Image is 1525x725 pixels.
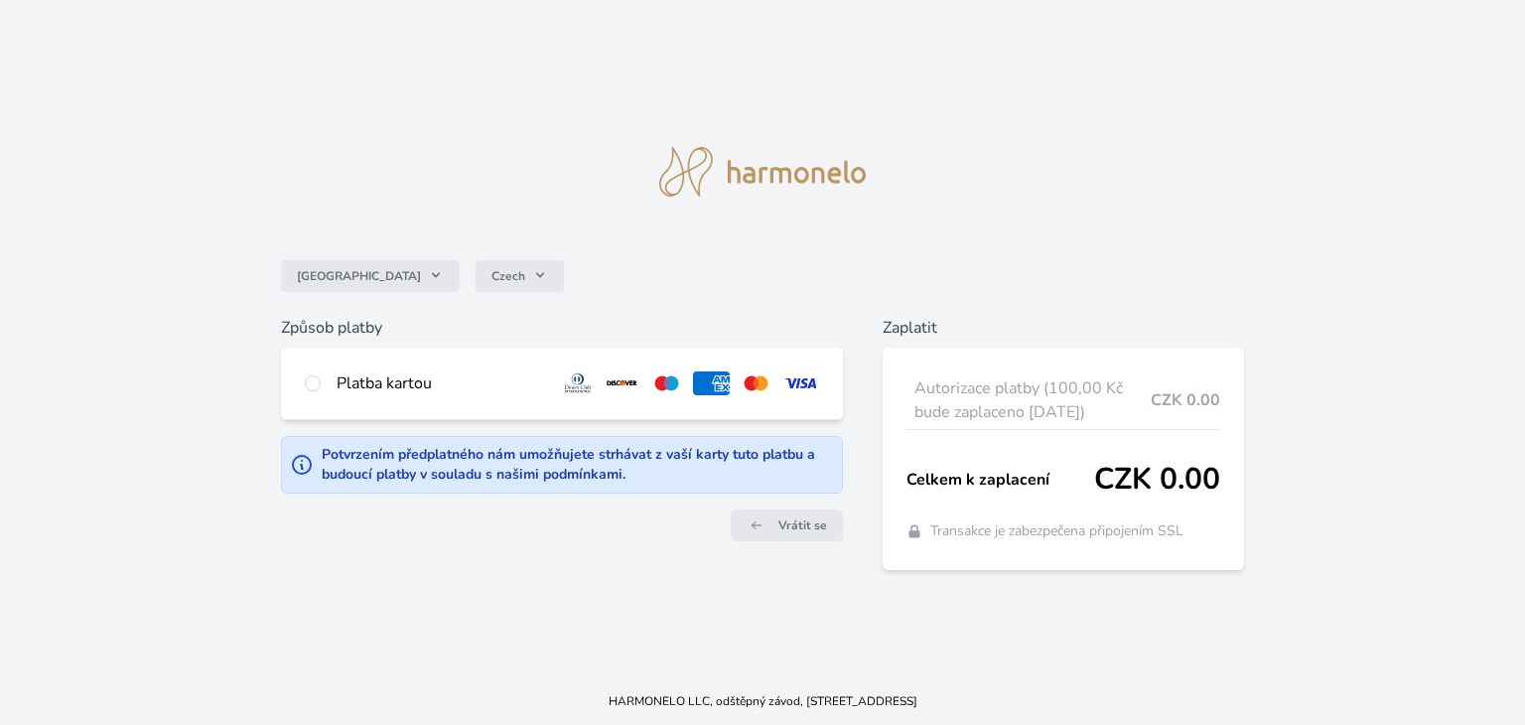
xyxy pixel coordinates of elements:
[560,371,597,395] img: diners.svg
[883,316,1244,340] h6: Zaplatit
[906,468,1094,492] span: Celkem k zaplacení
[778,517,827,533] span: Vrátit se
[930,521,1183,541] span: Transakce je zabezpečena připojením SSL
[281,316,843,340] h6: Způsob platby
[476,260,564,292] button: Czech
[1151,388,1220,412] span: CZK 0.00
[731,509,843,541] a: Vrátit se
[738,371,774,395] img: mc.svg
[281,260,460,292] button: [GEOGRAPHIC_DATA]
[648,371,685,395] img: maestro.svg
[604,371,640,395] img: discover.svg
[693,371,730,395] img: amex.svg
[782,371,819,395] img: visa.svg
[491,268,525,284] span: Czech
[322,445,834,485] div: Potvrzením předplatného nám umožňujete strhávat z vaší karty tuto platbu a budoucí platby v soula...
[659,147,866,197] img: logo.svg
[914,376,1151,424] span: Autorizace platby (100,00 Kč bude zaplaceno [DATE])
[1094,462,1220,498] span: CZK 0.00
[337,371,544,395] div: Platba kartou
[297,268,421,284] span: [GEOGRAPHIC_DATA]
